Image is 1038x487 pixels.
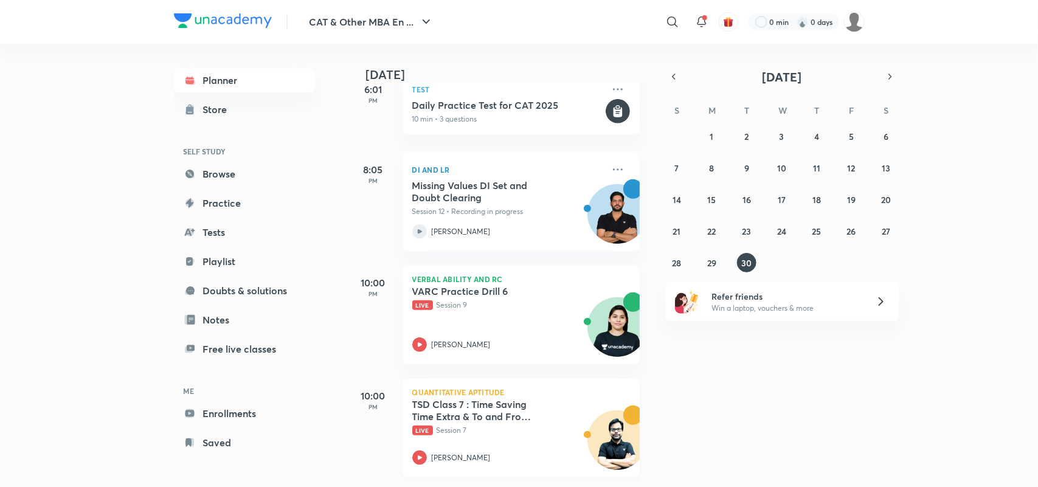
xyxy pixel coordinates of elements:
[849,131,854,142] abbr: September 5, 2025
[174,13,272,31] a: Company Logo
[779,131,784,142] abbr: September 3, 2025
[432,452,491,463] p: [PERSON_NAME]
[737,158,756,178] button: September 9, 2025
[882,194,891,206] abbr: September 20, 2025
[412,82,603,97] p: Test
[744,105,749,116] abbr: Tuesday
[814,105,819,116] abbr: Thursday
[174,337,315,361] a: Free live classes
[349,97,398,104] p: PM
[412,300,603,311] p: Session 9
[174,97,315,122] a: Store
[412,206,603,217] p: Session 12 • Recording in progress
[884,131,889,142] abbr: September 6, 2025
[877,221,896,241] button: September 27, 2025
[702,190,722,209] button: September 15, 2025
[807,158,826,178] button: September 11, 2025
[432,226,491,237] p: [PERSON_NAME]
[174,381,315,401] h6: ME
[711,290,861,303] h6: Refer friends
[673,194,681,206] abbr: September 14, 2025
[842,126,861,146] button: September 5, 2025
[710,162,714,174] abbr: September 8, 2025
[842,190,861,209] button: September 19, 2025
[349,162,398,177] h5: 8:05
[882,162,891,174] abbr: September 13, 2025
[349,389,398,403] h5: 10:00
[667,253,687,272] button: September 28, 2025
[737,126,756,146] button: September 2, 2025
[412,285,564,297] h5: VARC Practice Drill 6
[588,417,646,475] img: Avatar
[708,194,716,206] abbr: September 15, 2025
[719,12,738,32] button: avatar
[667,158,687,178] button: September 7, 2025
[174,278,315,303] a: Doubts & solutions
[674,105,679,116] abbr: Sunday
[877,158,896,178] button: September 13, 2025
[412,99,603,111] h5: Daily Practice Test for CAT 2025
[708,226,716,237] abbr: September 22, 2025
[412,389,630,396] p: Quantitative Aptitude
[814,131,819,142] abbr: September 4, 2025
[711,303,861,314] p: Win a laptop, vouchers & more
[813,162,820,174] abbr: September 11, 2025
[702,221,722,241] button: September 22, 2025
[349,403,398,410] p: PM
[842,221,861,241] button: September 26, 2025
[745,131,749,142] abbr: September 2, 2025
[737,221,756,241] button: September 23, 2025
[742,194,751,206] abbr: September 16, 2025
[349,82,398,97] h5: 6:01
[744,162,749,174] abbr: September 9, 2025
[710,131,714,142] abbr: September 1, 2025
[842,158,861,178] button: September 12, 2025
[849,105,854,116] abbr: Friday
[778,194,786,206] abbr: September 17, 2025
[772,190,791,209] button: September 17, 2025
[675,289,699,314] img: referral
[848,162,856,174] abbr: September 12, 2025
[673,226,681,237] abbr: September 21, 2025
[737,253,756,272] button: September 30, 2025
[412,425,603,436] p: Session 7
[772,126,791,146] button: September 3, 2025
[762,69,801,85] span: [DATE]
[702,158,722,178] button: September 8, 2025
[412,300,433,310] span: Live
[174,308,315,332] a: Notes
[174,249,315,274] a: Playlist
[412,398,564,423] h5: TSD Class 7 : Time Saving Time Extra & To and Fro Basics
[412,179,564,204] h5: Missing Values DI Set and Doubt Clearing
[709,105,716,116] abbr: Monday
[777,226,786,237] abbr: September 24, 2025
[682,68,882,85] button: [DATE]
[812,226,821,237] abbr: September 25, 2025
[588,191,646,249] img: Avatar
[707,257,716,269] abbr: September 29, 2025
[366,67,652,82] h4: [DATE]
[412,426,433,435] span: Live
[844,12,865,32] img: Coolm
[412,162,603,177] p: DI and LR
[772,221,791,241] button: September 24, 2025
[807,221,826,241] button: September 25, 2025
[877,190,896,209] button: September 20, 2025
[349,290,398,297] p: PM
[777,162,786,174] abbr: September 10, 2025
[174,220,315,244] a: Tests
[432,339,491,350] p: [PERSON_NAME]
[882,226,891,237] abbr: September 27, 2025
[174,68,315,92] a: Planner
[412,275,630,283] p: Verbal Ability and RC
[174,141,315,162] h6: SELF STUDY
[797,16,809,28] img: streak
[847,194,856,206] abbr: September 19, 2025
[174,401,315,426] a: Enrollments
[742,257,752,269] abbr: September 30, 2025
[673,257,682,269] abbr: September 28, 2025
[737,190,756,209] button: September 16, 2025
[675,162,679,174] abbr: September 7, 2025
[349,177,398,184] p: PM
[772,158,791,178] button: September 10, 2025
